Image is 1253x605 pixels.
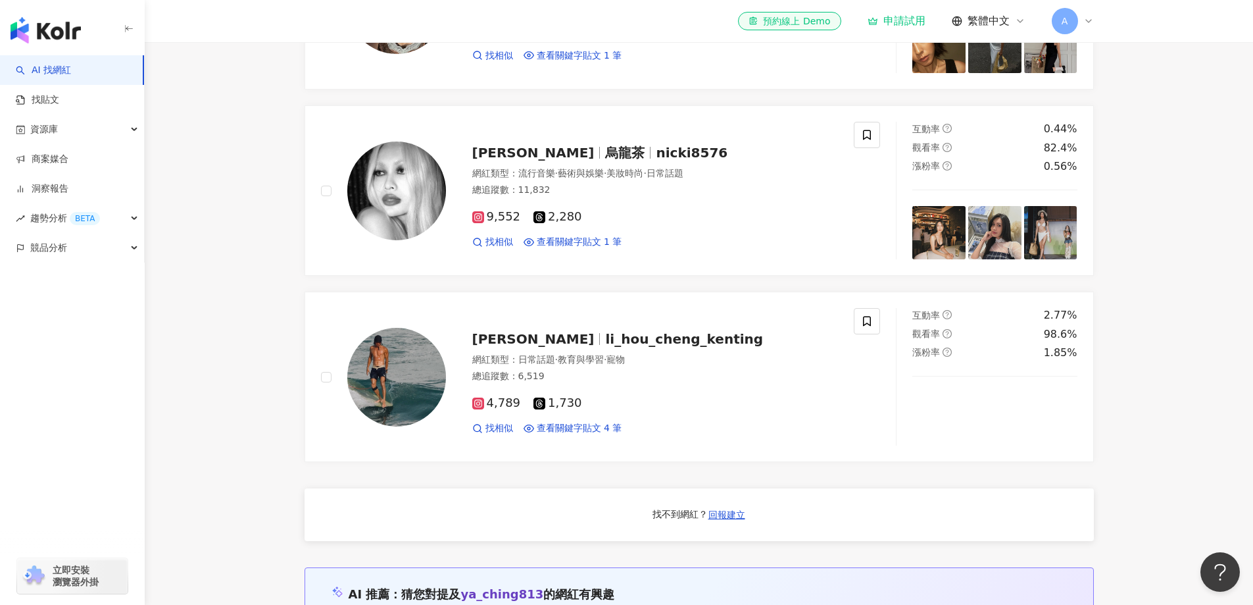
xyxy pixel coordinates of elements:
[656,145,727,161] span: nicki8576
[524,236,622,249] a: 查看關鍵字貼文 1 筆
[472,49,513,63] a: 找相似
[305,292,1094,462] a: KOL Avatar[PERSON_NAME]li_hou_cheng_kenting網紅類型：日常話題·教育與學習·寵物總追蹤數：6,5194,7891,730找相似查看關鍵字貼文 4 筆互動...
[912,142,940,153] span: 觀看率
[652,508,708,521] div: 找不到網紅？
[30,203,100,233] span: 趨勢分析
[524,49,622,63] a: 查看關鍵字貼文 1 筆
[1200,552,1240,592] iframe: Help Scout Beacon - Open
[1044,308,1077,323] div: 2.77%
[537,422,622,435] span: 查看關鍵字貼文 4 筆
[738,12,841,30] a: 預約線上 Demo
[30,115,58,144] span: 資源庫
[943,124,952,133] span: question-circle
[16,93,59,107] a: 找貼文
[943,161,952,171] span: question-circle
[943,329,952,338] span: question-circle
[537,236,622,249] span: 查看關鍵字貼文 1 筆
[1044,346,1077,360] div: 1.85%
[1062,14,1068,28] span: A
[472,331,595,347] span: [PERSON_NAME]
[533,396,582,410] span: 1,730
[1024,20,1077,73] img: post-image
[605,331,763,347] span: li_hou_cheng_kenting
[11,17,81,43] img: logo
[1024,206,1077,259] img: post-image
[16,64,71,77] a: searchAI 找網紅
[912,392,966,446] img: post-image
[518,354,555,365] span: 日常話題
[1044,122,1077,136] div: 0.44%
[401,587,614,601] span: 猜您對提及 的網紅有興趣
[912,20,966,73] img: post-image
[305,105,1094,276] a: KOL Avatar[PERSON_NAME]烏龍茶nicki8576網紅類型：流行音樂·藝術與娛樂·美妝時尚·日常話題總追蹤數：11,8329,5522,280找相似查看關鍵字貼文 1 筆互動...
[749,14,830,28] div: 預約線上 Demo
[1044,141,1077,155] div: 82.4%
[472,396,521,410] span: 4,789
[16,214,25,223] span: rise
[1044,327,1077,342] div: 98.6%
[472,422,513,435] a: 找相似
[912,161,940,171] span: 漲粉率
[912,329,940,339] span: 觀看率
[708,510,745,520] span: 回報建立
[485,236,513,249] span: 找相似
[472,370,839,383] div: 總追蹤數 ： 6,519
[868,14,925,28] a: 申請試用
[485,422,513,435] span: 找相似
[1024,392,1077,446] img: post-image
[968,20,1021,73] img: post-image
[472,354,839,367] div: 網紅類型 ：
[605,145,645,161] span: 烏龍茶
[643,168,646,178] span: ·
[30,233,67,263] span: 競品分析
[70,212,100,225] div: BETA
[524,422,622,435] a: 查看關鍵字貼文 4 筆
[912,206,966,259] img: post-image
[943,143,952,152] span: question-circle
[708,504,746,525] button: 回報建立
[472,184,839,197] div: 總追蹤數 ： 11,832
[555,168,558,178] span: ·
[485,49,513,63] span: 找相似
[606,354,625,365] span: 寵物
[943,310,952,319] span: question-circle
[1044,159,1077,174] div: 0.56%
[606,168,643,178] span: 美妝時尚
[472,236,513,249] a: 找相似
[21,566,47,587] img: chrome extension
[472,210,521,224] span: 9,552
[647,168,683,178] span: 日常話題
[16,182,68,196] a: 洞察報告
[943,348,952,357] span: question-circle
[604,354,606,365] span: ·
[537,49,622,63] span: 查看關鍵字貼文 1 筆
[533,210,582,224] span: 2,280
[912,310,940,321] span: 互動率
[604,168,606,178] span: ·
[968,14,1010,28] span: 繁體中文
[472,167,839,180] div: 網紅類型 ：
[518,168,555,178] span: 流行音樂
[912,124,940,134] span: 互動率
[558,168,604,178] span: 藝術與娛樂
[558,354,604,365] span: 教育與學習
[347,328,446,427] img: KOL Avatar
[968,392,1021,446] img: post-image
[968,206,1021,259] img: post-image
[16,153,68,166] a: 商案媒合
[17,558,128,594] a: chrome extension立即安裝 瀏覽器外掛
[53,564,99,588] span: 立即安裝 瀏覽器外掛
[347,142,446,240] img: KOL Avatar
[555,354,558,365] span: ·
[460,587,543,601] span: ya_ching813
[912,347,940,357] span: 漲粉率
[472,145,595,161] span: [PERSON_NAME]
[349,586,615,602] div: AI 推薦 ：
